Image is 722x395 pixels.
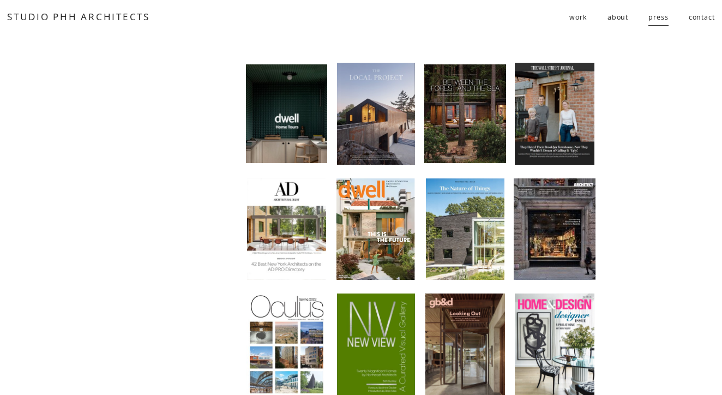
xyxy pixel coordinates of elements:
[7,10,150,23] a: STUDIO PHH ARCHITECTS
[569,9,587,26] span: work
[648,8,668,27] a: press
[689,8,715,27] a: contact
[607,8,628,27] a: about
[569,8,587,27] a: folder dropdown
